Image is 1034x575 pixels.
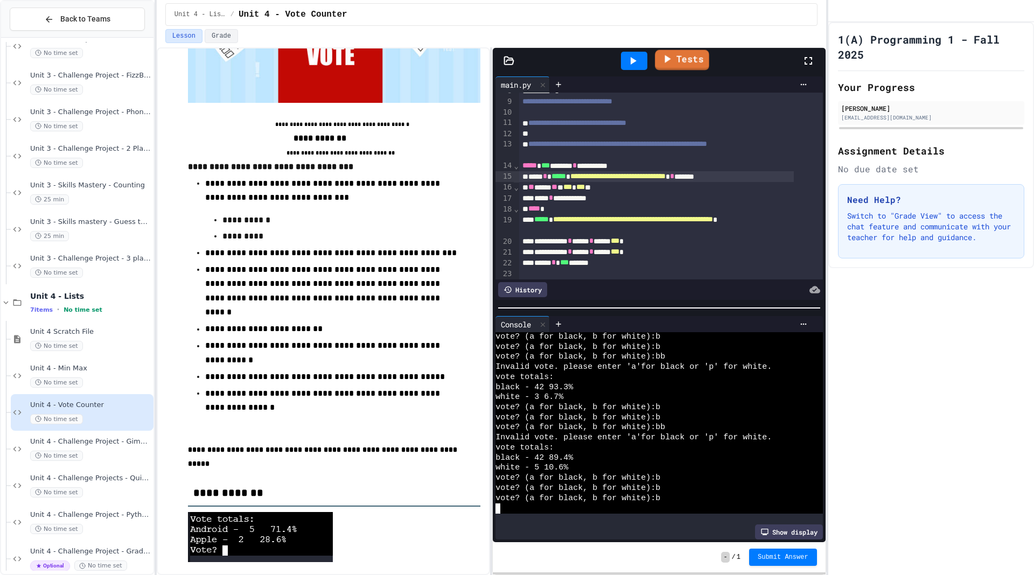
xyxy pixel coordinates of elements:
[74,560,127,571] span: No time set
[30,510,151,520] span: Unit 4 - Challenge Project - Python Word Counter
[495,483,660,494] span: vote? (a for black, b for white):b
[30,306,53,313] span: 7 items
[30,71,151,80] span: Unit 3 - Challenge Project - FizzBuzz
[732,553,736,562] span: /
[749,549,817,566] button: Submit Answer
[30,451,83,461] span: No time set
[495,247,513,258] div: 21
[495,342,660,353] span: vote? (a for black, b for white):b
[495,453,573,464] span: black - 42 89.4%
[514,162,519,170] span: Fold line
[495,269,513,279] div: 23
[495,413,660,423] span: vote? (a for black, b for white):b
[495,443,554,453] span: vote totals:
[30,121,83,131] span: No time set
[495,433,772,443] span: Invalid vote. please enter 'a'for black or 'p' for white.
[30,364,151,373] span: Unit 4 - Min Max
[495,236,513,247] div: 20
[30,291,151,301] span: Unit 4 - Lists
[30,524,83,534] span: No time set
[495,403,660,413] span: vote? (a for black, b for white):b
[721,552,729,563] span: -
[30,231,69,241] span: 25 min
[230,10,234,19] span: /
[495,160,513,171] div: 14
[495,204,513,215] div: 18
[495,171,513,182] div: 15
[495,332,660,342] span: vote? (a for black, b for white):b
[841,114,1021,122] div: [EMAIL_ADDRESS][DOMAIN_NAME]
[495,383,573,393] span: black - 42 93.3%
[838,163,1024,176] div: No due date set
[30,341,83,351] span: No time set
[514,205,519,213] span: Fold line
[57,305,59,314] span: •
[30,437,151,446] span: Unit 4 - Challenge Project - Gimkit random name generator
[30,254,151,263] span: Unit 3 - Challenge Project - 3 player Rock Paper Scissors
[495,352,665,362] span: vote? (a for black, b for white):bb
[838,80,1024,95] h2: Your Progress
[239,8,347,21] span: Unit 4 - Vote Counter
[30,547,151,556] span: Unit 4 - Challenge Project - Grade Calculator
[495,107,513,118] div: 10
[174,10,226,19] span: Unit 4 - Lists
[495,316,550,332] div: Console
[495,139,513,160] div: 13
[30,327,151,336] span: Unit 4 Scratch File
[495,129,513,139] div: 12
[30,474,151,483] span: Unit 4 - Challenge Projects - Quizlet - Even groups
[30,85,83,95] span: No time set
[64,306,102,313] span: No time set
[205,29,238,43] button: Grade
[838,32,1024,62] h1: 1(A) Programming 1 - Fall 2025
[495,392,563,403] span: white - 3 6.7%
[495,117,513,128] div: 11
[495,463,568,473] span: white - 5 10.6%
[495,494,660,504] span: vote? (a for black, b for white):b
[495,193,513,204] div: 17
[495,473,660,483] span: vote? (a for black, b for white):b
[755,524,823,539] div: Show display
[10,8,145,31] button: Back to Teams
[495,362,772,373] span: Invalid vote. please enter 'a'for black or 'p' for white.
[514,183,519,192] span: Fold line
[495,79,536,90] div: main.py
[30,181,151,190] span: Unit 3 - Skills Mastery - Counting
[30,414,83,424] span: No time set
[60,13,110,25] span: Back to Teams
[758,553,808,562] span: Submit Answer
[847,193,1015,206] h3: Need Help?
[495,319,536,330] div: Console
[847,211,1015,243] p: Switch to "Grade View" to access the chat feature and communicate with your teacher for help and ...
[495,423,665,433] span: vote? (a for black, b for white):bb
[30,108,151,117] span: Unit 3 - Challenge Project - Phone Number
[841,103,1021,113] div: [PERSON_NAME]
[30,218,151,227] span: Unit 3 - Skills mastery - Guess the Word
[838,143,1024,158] h2: Assignment Details
[30,144,151,153] span: Unit 3 - Challenge Project - 2 Player Guess the Number
[495,279,513,290] div: 24
[30,158,83,168] span: No time set
[495,215,513,236] div: 19
[30,268,83,278] span: No time set
[30,487,83,497] span: No time set
[495,258,513,269] div: 22
[495,76,550,93] div: main.py
[30,560,70,571] span: Optional
[737,553,740,562] span: 1
[498,282,547,297] div: History
[30,377,83,388] span: No time set
[30,48,83,58] span: No time set
[30,401,151,410] span: Unit 4 - Vote Counter
[30,194,69,205] span: 25 min
[165,29,202,43] button: Lesson
[495,373,554,383] span: vote totals:
[495,96,513,107] div: 9
[495,182,513,193] div: 16
[655,50,709,71] a: Tests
